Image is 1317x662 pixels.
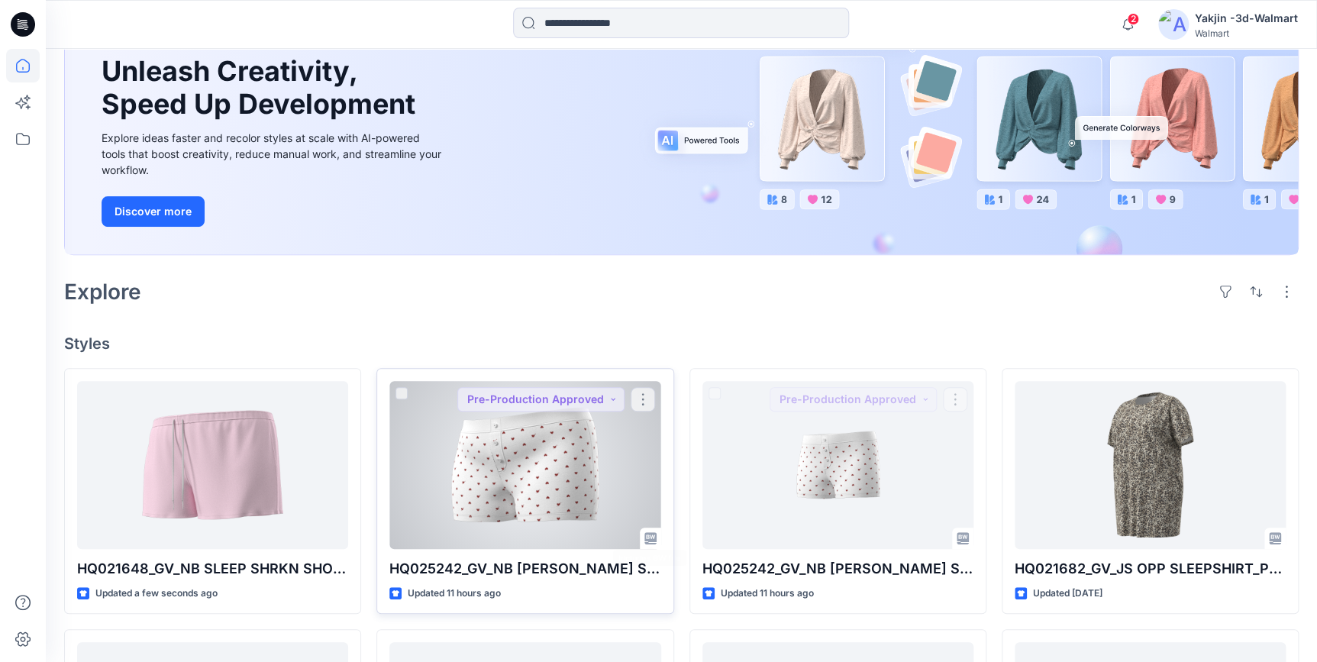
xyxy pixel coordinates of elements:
[1195,27,1298,39] div: Walmart
[408,586,501,602] p: Updated 11 hours ago
[1033,586,1102,602] p: Updated [DATE]
[64,279,141,304] h2: Explore
[102,55,422,121] h1: Unleash Creativity, Speed Up Development
[1195,9,1298,27] div: Yakjin -3d-Walmart
[1015,558,1286,580] p: HQ021682_GV_JS OPP SLEEPSHIRT_PLUS
[702,381,973,549] a: HQ025242_GV_NB CAMI BOXER SET_BOXER SHORT
[721,586,814,602] p: Updated 11 hours ago
[102,196,205,227] button: Discover more
[77,381,348,549] a: HQ021648_GV_NB SLEEP SHRKN SHORT SET_SHORT
[102,130,445,178] div: Explore ideas faster and recolor styles at scale with AI-powered tools that boost creativity, red...
[102,196,445,227] a: Discover more
[389,381,660,549] a: HQ025242_GV_NB CAMI BOXER SET_BOXER SHORT PLUS
[389,558,660,580] p: HQ025242_GV_NB [PERSON_NAME] SET_BOXER SHORT PLUS
[95,586,218,602] p: Updated a few seconds ago
[1015,381,1286,549] a: HQ021682_GV_JS OPP SLEEPSHIRT_PLUS
[1158,9,1189,40] img: avatar
[77,558,348,580] p: HQ021648_GV_NB SLEEP SHRKN SHORT SET_SHORT
[702,558,973,580] p: HQ025242_GV_NB [PERSON_NAME] SET_BOXER SHORT
[64,334,1299,353] h4: Styles
[1127,13,1139,25] span: 2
